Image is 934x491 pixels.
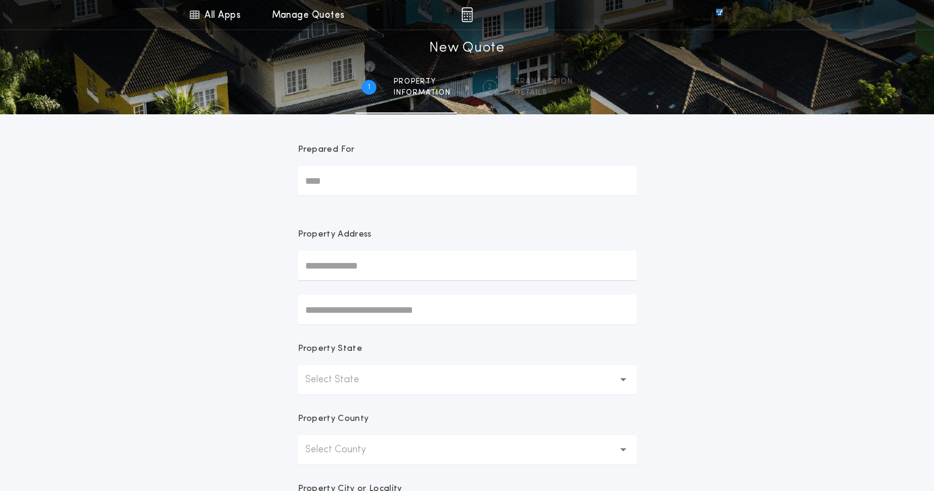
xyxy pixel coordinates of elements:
img: img [461,7,473,22]
h2: 1 [368,82,370,92]
button: Select County [298,435,637,465]
span: Property [394,77,451,87]
p: Property County [298,413,369,425]
span: information [394,88,451,98]
button: Select State [298,365,637,395]
p: Prepared For [298,144,355,156]
h1: New Quote [429,39,504,58]
span: Transaction [515,77,573,87]
p: Property Address [298,229,637,241]
img: vs-icon [693,9,745,21]
h2: 2 [488,82,492,92]
p: Property State [298,343,362,355]
span: details [515,88,573,98]
input: Prepared For [298,166,637,195]
p: Select State [305,372,379,387]
p: Select County [305,442,386,457]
